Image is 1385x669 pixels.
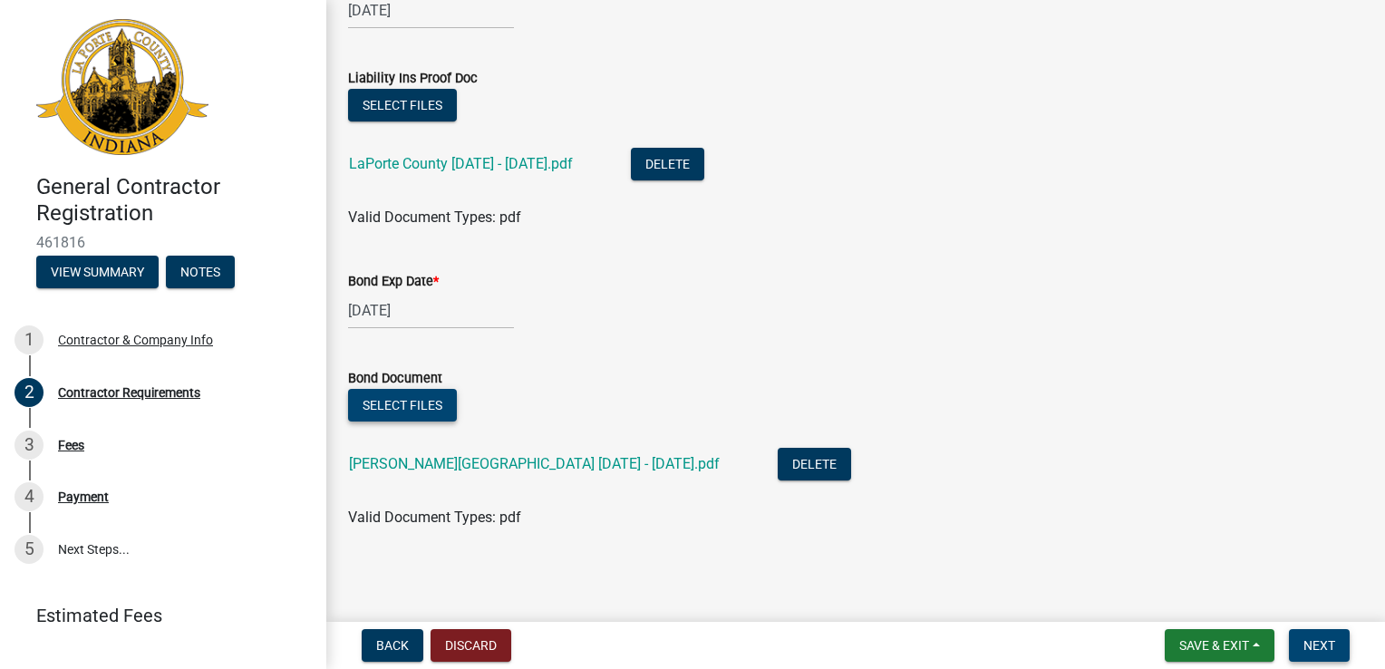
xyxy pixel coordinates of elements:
label: Bond Exp Date [348,276,439,288]
a: Estimated Fees [15,597,297,634]
div: 4 [15,482,44,511]
div: Payment [58,490,109,503]
h4: General Contractor Registration [36,174,312,227]
div: 3 [15,431,44,460]
div: 5 [15,535,44,564]
label: Liability Ins Proof Doc [348,73,478,85]
a: LaPorte County [DATE] - [DATE].pdf [349,155,573,172]
div: Contractor & Company Info [58,334,213,346]
span: Back [376,638,409,653]
span: 461816 [36,234,290,251]
wm-modal-confirm: Summary [36,266,159,280]
button: Save & Exit [1165,629,1274,662]
span: Valid Document Types: pdf [348,509,521,526]
span: Valid Document Types: pdf [348,208,521,226]
span: Next [1303,638,1335,653]
div: Fees [58,439,84,451]
input: mm/dd/yyyy [348,292,514,329]
button: Notes [166,256,235,288]
wm-modal-confirm: Delete Document [778,457,851,474]
div: 2 [15,378,44,407]
img: La Porte County, Indiana [36,19,208,155]
button: Discard [431,629,511,662]
wm-modal-confirm: Delete Document [631,157,704,174]
div: 1 [15,325,44,354]
button: Select files [348,89,457,121]
button: View Summary [36,256,159,288]
button: Delete [631,148,704,180]
a: [PERSON_NAME][GEOGRAPHIC_DATA] [DATE] - [DATE].pdf [349,455,720,472]
wm-modal-confirm: Notes [166,266,235,280]
button: Next [1289,629,1350,662]
div: Contractor Requirements [58,386,200,399]
label: Bond Document [348,373,442,385]
button: Delete [778,448,851,480]
button: Select files [348,389,457,422]
span: Save & Exit [1179,638,1249,653]
button: Back [362,629,423,662]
